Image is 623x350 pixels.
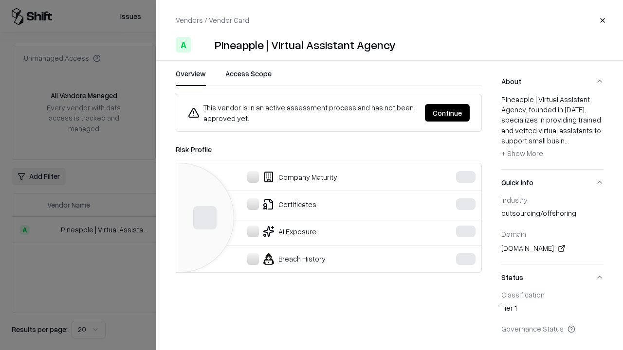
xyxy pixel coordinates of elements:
div: Certificates [184,198,426,210]
div: Breach History [184,253,426,265]
div: Company Maturity [184,171,426,183]
div: Risk Profile [176,143,482,155]
div: Quick Info [501,195,604,264]
div: AI Exposure [184,226,426,237]
span: + Show More [501,149,543,157]
button: Quick Info [501,170,604,195]
button: Status [501,264,604,290]
p: Vendors / Vendor Card [176,15,249,25]
button: + Show More [501,146,543,161]
div: Governance Status [501,324,604,333]
div: About [501,94,604,169]
div: Tier 1 [501,303,604,316]
button: Overview [176,69,206,86]
div: A [176,37,191,52]
div: This vendor is in an active assessment process and has not been approved yet. [188,102,417,123]
div: Pineapple | Virtual Assistant Agency [215,37,396,52]
div: Industry [501,195,604,204]
div: Pineapple | Virtual Assistant Agency, founded in [DATE], specializes in providing trained and vet... [501,94,604,161]
div: Classification [501,290,604,299]
div: [DOMAIN_NAME] [501,243,604,254]
span: ... [565,136,569,145]
button: Access Scope [225,69,272,86]
img: Pineapple | Virtual Assistant Agency [195,37,211,52]
div: outsourcing/offshoring [501,208,604,222]
div: Domain [501,229,604,238]
button: Continue [425,104,470,122]
button: About [501,69,604,94]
